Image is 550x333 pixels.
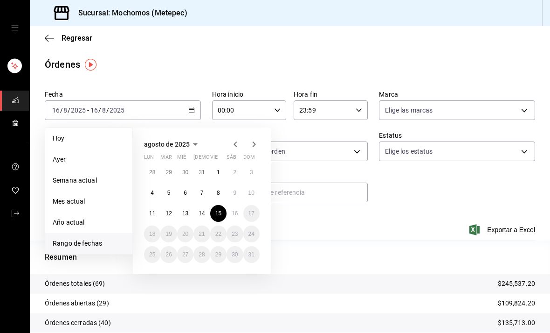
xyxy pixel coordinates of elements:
[144,184,160,201] button: 4 de agosto de 2025
[53,197,125,206] span: Mes actual
[177,164,193,181] button: 30 de julio de 2025
[217,169,220,176] abbr: 1 de agosto de 2025
[177,184,193,201] button: 6 de agosto de 2025
[90,106,98,114] input: --
[232,251,238,258] abbr: 30 de agosto de 2025
[215,251,221,258] abbr: 29 de agosto de 2025
[160,226,177,242] button: 19 de agosto de 2025
[52,106,60,114] input: --
[149,210,155,217] abbr: 11 de agosto de 2025
[210,154,218,164] abbr: viernes
[227,184,243,201] button: 9 de agosto de 2025
[232,210,238,217] abbr: 16 de agosto de 2025
[234,183,368,202] input: Buscar no. de referencia
[243,205,260,222] button: 17 de agosto de 2025
[193,164,210,181] button: 31 de julio de 2025
[210,205,227,222] button: 15 de agosto de 2025
[62,34,92,43] span: Regresar
[45,318,111,328] p: Órdenes cerradas (40)
[182,251,188,258] abbr: 27 de agosto de 2025
[53,155,125,164] span: Ayer
[106,106,109,114] span: /
[149,231,155,237] abbr: 18 de agosto de 2025
[45,34,92,43] button: Regresar
[379,91,535,98] label: Marca
[165,169,172,176] abbr: 29 de julio de 2025
[144,246,160,263] button: 25 de agosto de 2025
[250,169,253,176] abbr: 3 de agosto de 2025
[184,190,187,196] abbr: 6 de agosto de 2025
[53,176,125,185] span: Semana actual
[182,231,188,237] abbr: 20 de agosto de 2025
[243,226,260,242] button: 24 de agosto de 2025
[227,246,243,263] button: 30 de agosto de 2025
[199,210,205,217] abbr: 14 de agosto de 2025
[248,231,254,237] abbr: 24 de agosto de 2025
[144,164,160,181] button: 28 de julio de 2025
[215,210,221,217] abbr: 15 de agosto de 2025
[248,251,254,258] abbr: 31 de agosto de 2025
[53,218,125,227] span: Año actual
[68,106,70,114] span: /
[243,184,260,201] button: 10 de agosto de 2025
[217,190,220,196] abbr: 8 de agosto de 2025
[212,91,286,98] label: Hora inicio
[227,164,243,181] button: 2 de agosto de 2025
[471,224,535,235] button: Exportar a Excel
[379,132,535,139] label: Estatus
[385,106,433,115] span: Elige las marcas
[243,246,260,263] button: 31 de agosto de 2025
[210,184,227,201] button: 8 de agosto de 2025
[193,184,210,201] button: 7 de agosto de 2025
[144,226,160,242] button: 18 de agosto de 2025
[167,190,171,196] abbr: 5 de agosto de 2025
[199,169,205,176] abbr: 31 de julio de 2025
[45,279,105,289] p: Órdenes totales (69)
[233,190,236,196] abbr: 9 de agosto de 2025
[294,91,368,98] label: Hora fin
[53,239,125,248] span: Rango de fechas
[85,59,96,71] img: Tooltip marker
[193,246,210,263] button: 28 de agosto de 2025
[177,205,193,222] button: 13 de agosto de 2025
[165,210,172,217] abbr: 12 de agosto de 2025
[45,252,535,263] p: Resumen
[87,106,89,114] span: -
[243,164,260,181] button: 3 de agosto de 2025
[71,7,187,19] h3: Sucursal: Mochomos (Metepec)
[193,226,210,242] button: 21 de agosto de 2025
[227,205,243,222] button: 16 de agosto de 2025
[11,24,19,32] button: open drawer
[63,106,68,114] input: --
[160,154,172,164] abbr: martes
[243,154,255,164] abbr: domingo
[193,205,210,222] button: 14 de agosto de 2025
[385,147,433,156] span: Elige los estatus
[144,139,201,150] button: agosto de 2025
[144,154,154,164] abbr: lunes
[160,246,177,263] button: 26 de agosto de 2025
[193,154,248,164] abbr: jueves
[165,251,172,258] abbr: 26 de agosto de 2025
[498,318,535,328] p: $135,713.00
[165,231,172,237] abbr: 19 de agosto de 2025
[177,154,186,164] abbr: miércoles
[109,106,125,114] input: ----
[144,205,160,222] button: 11 de agosto de 2025
[151,190,154,196] abbr: 4 de agosto de 2025
[199,231,205,237] abbr: 21 de agosto de 2025
[45,91,201,98] label: Fecha
[144,141,190,148] span: agosto de 2025
[149,251,155,258] abbr: 25 de agosto de 2025
[45,298,109,308] p: Órdenes abiertas (29)
[210,164,227,181] button: 1 de agosto de 2025
[232,231,238,237] abbr: 23 de agosto de 2025
[182,169,188,176] abbr: 30 de julio de 2025
[102,106,106,114] input: --
[498,279,535,289] p: $245,537.20
[160,184,177,201] button: 5 de agosto de 2025
[227,154,236,164] abbr: sábado
[177,226,193,242] button: 20 de agosto de 2025
[177,246,193,263] button: 27 de agosto de 2025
